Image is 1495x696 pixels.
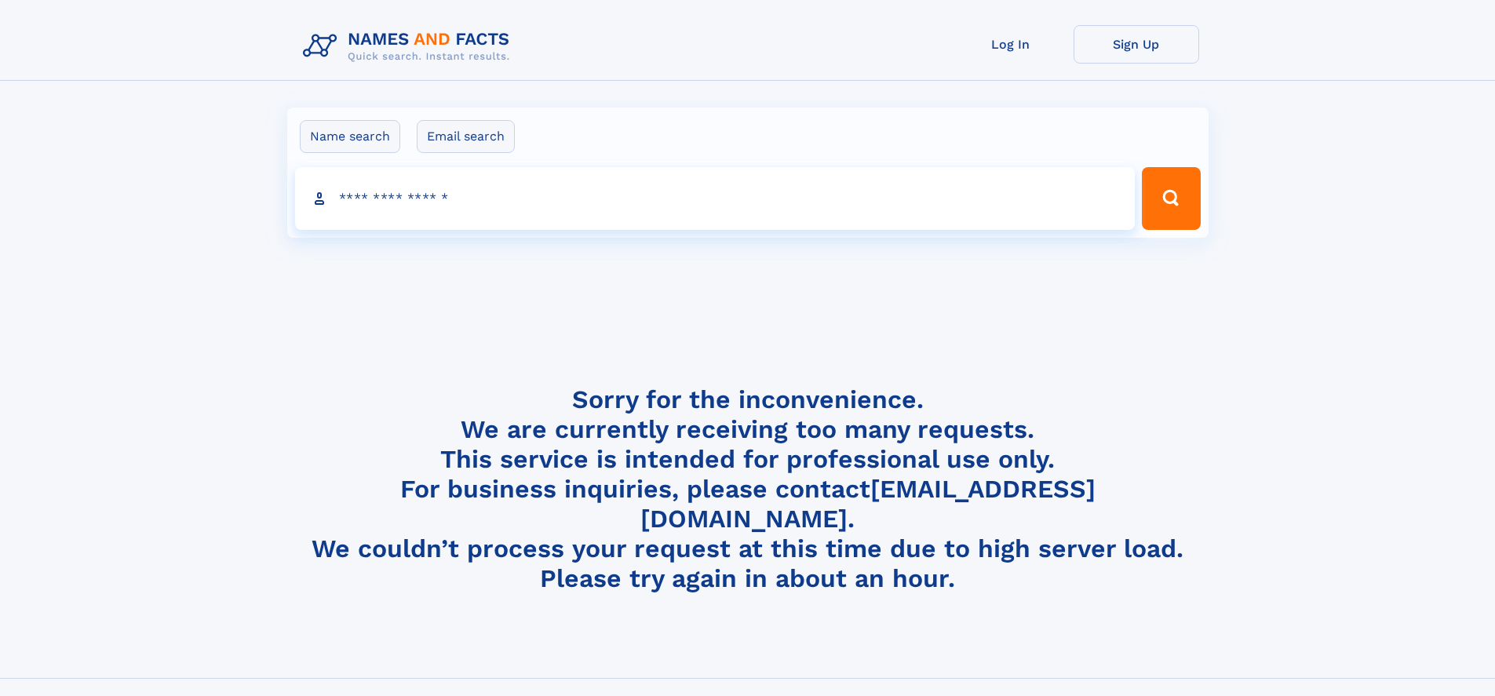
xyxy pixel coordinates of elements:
[1074,25,1199,64] a: Sign Up
[1142,167,1200,230] button: Search Button
[640,474,1096,534] a: [EMAIL_ADDRESS][DOMAIN_NAME]
[297,384,1199,594] h4: Sorry for the inconvenience. We are currently receiving too many requests. This service is intend...
[297,25,523,67] img: Logo Names and Facts
[300,120,400,153] label: Name search
[948,25,1074,64] a: Log In
[295,167,1136,230] input: search input
[417,120,515,153] label: Email search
